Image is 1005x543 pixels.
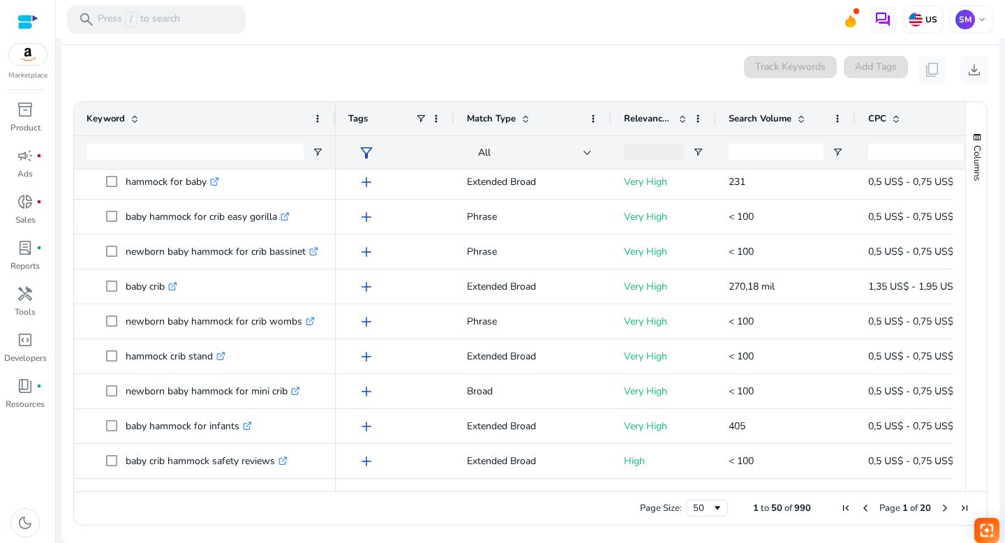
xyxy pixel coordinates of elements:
[729,112,791,125] span: Search Volume
[17,285,33,302] span: handyman
[17,168,33,180] p: Ads
[17,147,33,164] span: campaign
[126,202,290,231] p: baby hammock for crib easy gorilla
[467,447,599,475] p: Extended Broad
[126,342,225,371] p: hammock crib stand
[358,174,375,191] span: add
[17,514,33,531] span: dark_mode
[17,193,33,210] span: donut_small
[467,202,599,231] p: Phrase
[478,146,491,159] span: All
[729,350,754,363] span: < 100
[358,418,375,435] span: add
[868,144,963,161] input: CPC Filter Input
[126,237,318,266] p: newborn baby hammock for crib bassinet
[879,502,900,514] span: Page
[868,454,953,468] span: 0,5 US$ - 0,75 US$
[10,121,40,134] p: Product
[358,278,375,295] span: add
[920,502,931,514] span: 20
[624,112,673,125] span: Relevance Score
[868,385,953,398] span: 0,5 US$ - 0,75 US$
[467,412,599,440] p: Extended Broad
[467,272,599,301] p: Extended Broad
[729,144,824,161] input: Search Volume Filter Input
[98,12,180,27] p: Press to search
[358,144,375,161] span: filter_alt
[832,147,843,158] button: Open Filter Menu
[624,342,703,371] p: Very High
[9,44,47,65] img: amazon.svg
[467,112,516,125] span: Match Type
[126,307,315,336] p: newborn baby hammock for crib wombs
[868,112,886,125] span: CPC
[868,245,953,258] span: 0,5 US$ - 0,75 US$
[729,454,754,468] span: < 100
[6,398,45,410] p: Resources
[868,175,953,188] span: 0,5 US$ - 0,75 US$
[17,101,33,118] span: inventory_2
[358,313,375,330] span: add
[78,11,95,28] span: search
[729,210,754,223] span: < 100
[910,502,918,514] span: of
[467,237,599,266] p: Phrase
[36,245,42,251] span: fiber_manual_record
[640,502,682,514] div: Page Size:
[868,419,953,433] span: 0,5 US$ - 0,75 US$
[17,239,33,256] span: lab_profile
[960,56,988,84] button: download
[959,503,970,514] div: Last Page
[840,503,851,514] div: First Page
[358,453,375,470] span: add
[868,350,953,363] span: 0,5 US$ - 0,75 US$
[126,377,300,406] p: newborn baby hammock for mini crib
[955,10,975,29] p: SM
[4,352,47,364] p: Developers
[87,144,304,161] input: Keyword Filter Input
[939,503,951,514] div: Next Page
[761,502,769,514] span: to
[971,145,983,181] span: Columns
[36,153,42,158] span: fiber_manual_record
[126,272,177,301] p: baby crib
[624,202,703,231] p: Very High
[126,168,219,196] p: hammock for baby
[624,307,703,336] p: Very High
[358,383,375,400] span: add
[794,502,811,514] span: 990
[8,70,47,81] p: Marketplace
[976,14,988,25] span: keyboard_arrow_down
[923,14,937,25] p: US
[753,502,759,514] span: 1
[15,214,36,226] p: Sales
[624,237,703,266] p: Very High
[868,210,953,223] span: 0,5 US$ - 0,75 US$
[868,280,959,293] span: 1,35 US$ - 1,95 US$
[771,502,782,514] span: 50
[868,315,953,328] span: 0,5 US$ - 0,75 US$
[729,175,745,188] span: 231
[10,260,40,272] p: Reports
[624,377,703,406] p: Very High
[692,147,703,158] button: Open Filter Menu
[17,332,33,348] span: code_blocks
[467,342,599,371] p: Extended Broad
[312,147,323,158] button: Open Filter Menu
[126,447,288,475] p: baby crib hammock safety reviews
[729,280,775,293] span: 270,18 mil
[902,502,908,514] span: 1
[126,412,252,440] p: baby hammock for infants
[36,383,42,389] span: fiber_manual_record
[909,13,923,27] img: us.svg
[467,307,599,336] p: Phrase
[686,500,728,516] div: Page Size
[467,168,599,196] p: Extended Broad
[15,306,36,318] p: Tools
[784,502,792,514] span: of
[358,244,375,260] span: add
[36,199,42,204] span: fiber_manual_record
[729,419,745,433] span: 405
[624,168,703,196] p: Very High
[729,245,754,258] span: < 100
